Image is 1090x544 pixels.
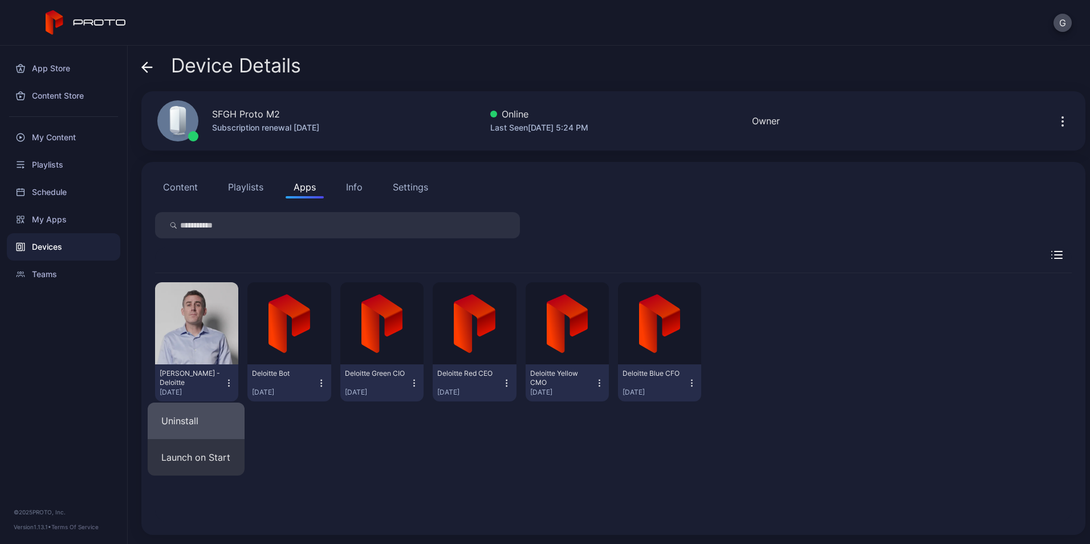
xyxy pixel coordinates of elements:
div: [DATE] [160,388,224,397]
div: Settings [393,180,428,194]
button: Launch on Start [148,439,245,476]
div: [DATE] [623,388,687,397]
div: Deloitte Bot [252,369,315,378]
div: [DATE] [252,388,316,397]
div: © 2025 PROTO, Inc. [14,508,113,517]
button: G [1054,14,1072,32]
button: Apps [286,176,324,198]
button: Deloitte Blue CFO[DATE] [623,369,697,397]
a: My Content [7,124,120,151]
button: Playlists [220,176,271,198]
button: Settings [385,176,436,198]
a: Terms Of Service [51,523,99,530]
div: Online [490,107,588,121]
div: [DATE] [530,388,595,397]
button: Deloitte Yellow CMO[DATE] [530,369,604,397]
a: Playlists [7,151,120,178]
div: Last Seen [DATE] 5:24 PM [490,121,588,135]
button: Content [155,176,206,198]
div: Deloitte Red CEO [437,369,500,378]
div: Deloitte Yellow CMO [530,369,593,387]
div: Info [346,180,363,194]
span: Device Details [171,55,301,76]
a: My Apps [7,206,120,233]
span: Version 1.13.1 • [14,523,51,530]
div: Owner [752,114,780,128]
button: Deloitte Bot[DATE] [252,369,326,397]
a: Devices [7,233,120,261]
div: [DATE] [345,388,409,397]
button: Deloitte Green CIO[DATE] [345,369,419,397]
button: Deloitte Red CEO[DATE] [437,369,511,397]
div: Deloitte Green CIO [345,369,408,378]
a: App Store [7,55,120,82]
button: [PERSON_NAME] - Deloitte[DATE] [160,369,234,397]
a: Teams [7,261,120,288]
div: Jim Rowan - Deloitte [160,369,222,387]
div: SFGH Proto M2 [212,107,280,121]
button: Uninstall [148,403,245,439]
a: Schedule [7,178,120,206]
div: Deloitte Blue CFO [623,369,685,378]
a: Content Store [7,82,120,109]
div: Subscription renewal [DATE] [212,121,319,135]
div: [DATE] [437,388,502,397]
button: Info [338,176,371,198]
